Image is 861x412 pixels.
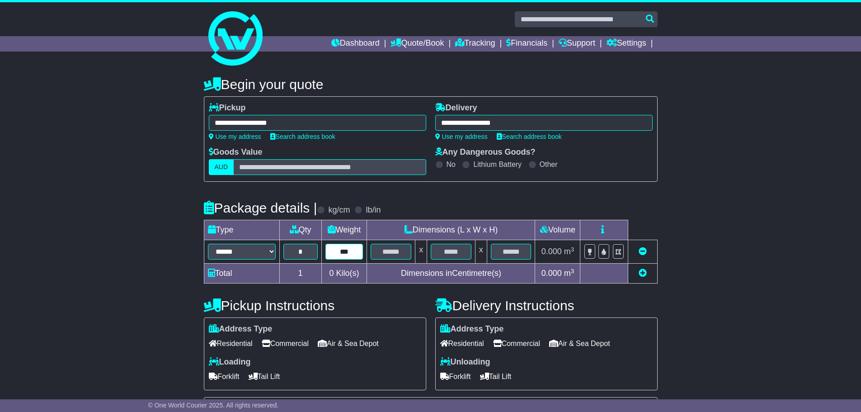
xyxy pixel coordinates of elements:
a: Remove this item [639,247,647,256]
span: Residential [440,336,484,350]
td: Total [204,264,279,284]
td: Kilo(s) [321,264,367,284]
a: Dashboard [331,36,380,52]
a: Support [559,36,595,52]
label: No [447,160,456,169]
label: AUD [209,159,234,175]
span: 0.000 [541,247,562,256]
span: Tail Lift [249,369,280,384]
h4: Package details | [204,200,317,215]
td: Dimensions in Centimetre(s) [367,264,535,284]
sup: 3 [571,268,574,275]
label: kg/cm [328,205,350,215]
td: Volume [535,220,580,240]
label: Pickup [209,103,246,113]
span: Forklift [440,369,471,384]
label: lb/in [366,205,381,215]
label: Delivery [435,103,477,113]
td: Qty [279,220,321,240]
label: Any Dangerous Goods? [435,147,536,157]
a: Search address book [270,133,335,140]
label: Unloading [440,357,490,367]
td: x [475,240,487,264]
span: 0 [329,269,334,278]
span: m [564,247,574,256]
td: Weight [321,220,367,240]
a: Settings [607,36,646,52]
h4: Begin your quote [204,77,658,92]
span: 0.000 [541,269,562,278]
td: x [415,240,427,264]
a: Tracking [455,36,495,52]
label: Goods Value [209,147,263,157]
span: Tail Lift [480,369,512,384]
a: Search address book [497,133,562,140]
span: Forklift [209,369,240,384]
a: Use my address [435,133,488,140]
sup: 3 [571,246,574,253]
a: Add new item [639,269,647,278]
h4: Delivery Instructions [435,298,658,313]
td: 1 [279,264,321,284]
span: Air & Sea Depot [318,336,379,350]
span: m [564,269,574,278]
span: Commercial [262,336,309,350]
label: Other [540,160,558,169]
span: Air & Sea Depot [549,336,610,350]
label: Address Type [209,324,273,334]
a: Financials [506,36,547,52]
label: Loading [209,357,251,367]
a: Use my address [209,133,261,140]
span: Residential [209,336,253,350]
td: Type [204,220,279,240]
label: Address Type [440,324,504,334]
h4: Pickup Instructions [204,298,426,313]
span: Commercial [493,336,540,350]
label: Lithium Battery [473,160,522,169]
td: Dimensions (L x W x H) [367,220,535,240]
span: © One World Courier 2025. All rights reserved. [148,402,279,409]
a: Quote/Book [391,36,444,52]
